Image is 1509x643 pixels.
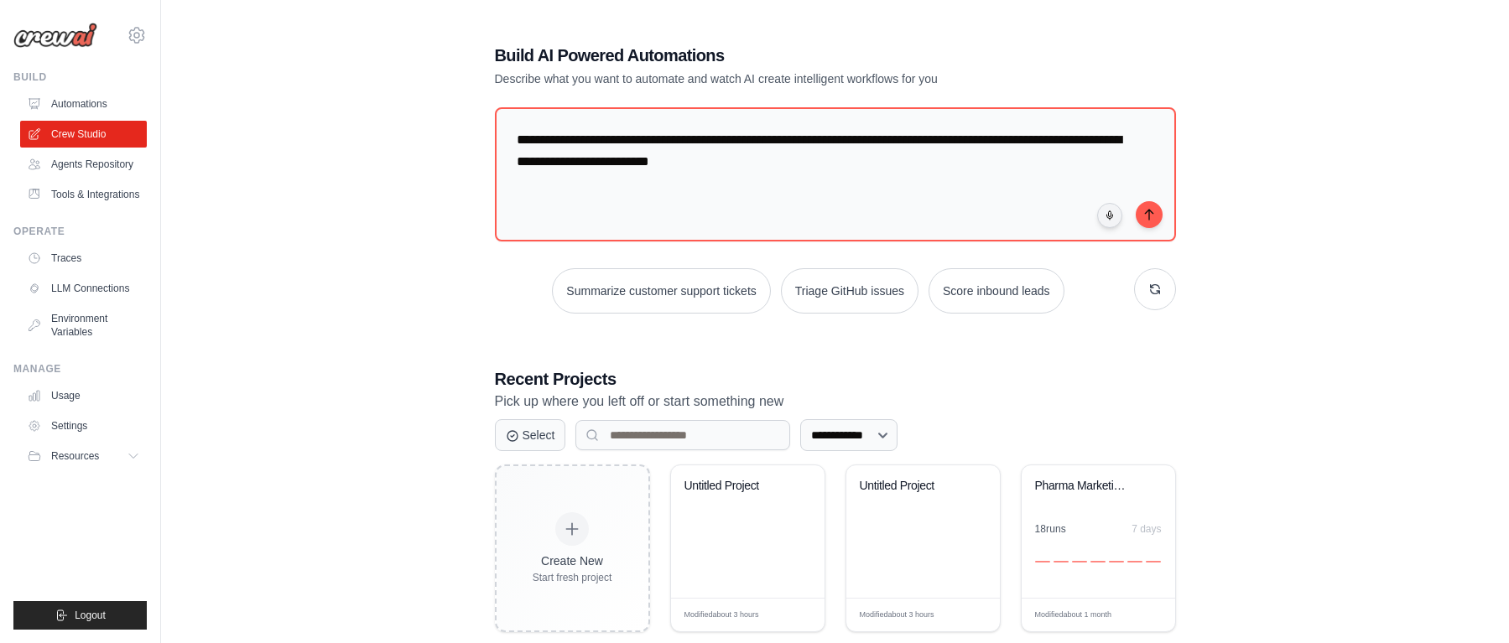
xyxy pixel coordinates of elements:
[1097,203,1122,228] button: Click to speak your automation idea
[20,275,147,302] a: LLM Connections
[13,23,97,48] img: Logo
[781,268,918,314] button: Triage GitHub issues
[1035,561,1050,563] div: Day 1: 0 executions
[1132,522,1161,536] div: 7 days
[495,419,566,451] button: Select
[1134,268,1176,310] button: Get new suggestions
[13,362,147,376] div: Manage
[684,479,786,494] div: Untitled Project
[495,44,1059,67] h1: Build AI Powered Automations
[1090,561,1106,563] div: Day 4: 0 executions
[20,245,147,272] a: Traces
[20,121,147,148] a: Crew Studio
[20,305,147,345] a: Environment Variables
[684,609,759,621] span: Modified about 3 hours
[75,609,106,622] span: Logout
[860,609,934,621] span: Modified about 3 hours
[495,70,1059,87] p: Describe what you want to automate and watch AI create intelligent workflows for you
[533,571,612,584] div: Start fresh project
[552,268,770,314] button: Summarize customer support tickets
[13,601,147,630] button: Logout
[13,225,147,238] div: Operate
[860,479,961,494] div: Untitled Project
[1072,561,1087,563] div: Day 3: 0 executions
[533,552,612,569] div: Create New
[1109,561,1124,563] div: Day 5: 0 executions
[20,91,147,117] a: Automations
[51,449,99,463] span: Resources
[1054,561,1069,563] div: Day 2: 0 executions
[1146,561,1161,563] div: Day 7: 0 executions
[1035,522,1066,536] div: 18 run s
[1035,609,1112,621] span: Modified about 1 month
[1135,609,1149,621] span: Edit
[784,609,799,621] span: Edit
[1035,542,1162,563] div: Activity over last 7 days
[20,412,147,439] a: Settings
[1035,479,1137,494] div: Pharma Marketing MLR Co-pilot (Single Workflow)
[929,268,1064,314] button: Score inbound leads
[20,151,147,178] a: Agents Repository
[495,367,1176,391] h3: Recent Projects
[495,391,1176,412] p: Pick up where you left off or start something new
[20,443,147,469] button: Resources
[20,181,147,208] a: Tools & Integrations
[13,70,147,84] div: Build
[1127,561,1142,563] div: Day 6: 0 executions
[960,609,974,621] span: Edit
[20,382,147,409] a: Usage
